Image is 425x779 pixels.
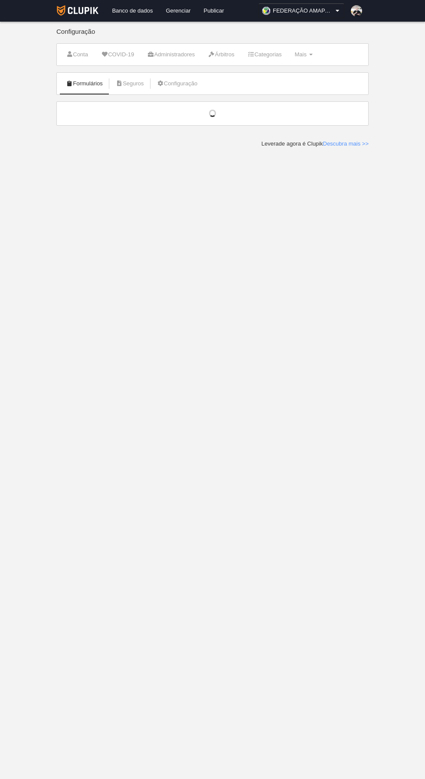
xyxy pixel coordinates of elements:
a: Administradores [142,48,199,61]
a: Categorias [242,48,286,61]
div: Configuração [56,28,369,43]
span: Mais [295,51,307,58]
a: Mais [290,48,317,61]
img: OaPjkEvJOHZN.30x30.jpg [262,6,271,15]
a: FEDERAÇÃO AMAPAENSE BASKETBALL [258,3,344,18]
img: Clupik [57,5,99,16]
img: PaBDfvjLdt3W.30x30.jpg [351,5,362,16]
a: Descubra mais >> [323,140,369,147]
a: Configuração [152,77,203,90]
span: FEDERAÇÃO AMAPAENSE BASKETBALL [273,6,333,15]
a: Conta [61,48,93,61]
a: Formulários [61,77,108,90]
a: Seguros [111,77,149,90]
div: Leverade agora é Clupik [262,140,369,148]
a: Árbitros [203,48,239,61]
div: Carregando [65,110,360,117]
a: COVID-19 [96,48,139,61]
